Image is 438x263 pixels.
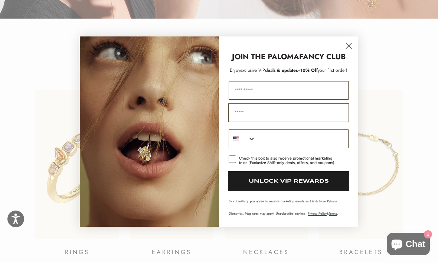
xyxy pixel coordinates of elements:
strong: FANCY CLUB [299,51,346,62]
button: UNLOCK VIP REWARDS [228,171,349,191]
p: By submitting, you agree to receive marketing emails and texts from Paloma Diamonds. Msg rates ma... [229,199,349,216]
button: Search Countries [229,130,256,148]
button: Close dialog [342,39,355,52]
input: Email [228,103,349,122]
input: First Name [229,81,349,100]
span: Enjoy [230,67,240,74]
div: Check this box to also receive promotional marketing texts (Exclusive SMS-only deals, offers, and... [239,156,340,165]
img: Loading... [80,36,219,227]
strong: JOIN THE PALOMA [232,51,299,62]
span: deals & updates [240,67,298,74]
span: 10% Off [300,67,318,74]
span: + your first order! [298,67,347,74]
span: exclusive VIP [240,67,265,74]
a: Terms [329,211,337,216]
span: & . [308,211,338,216]
img: United States [233,136,239,142]
a: Privacy Policy [308,211,327,216]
